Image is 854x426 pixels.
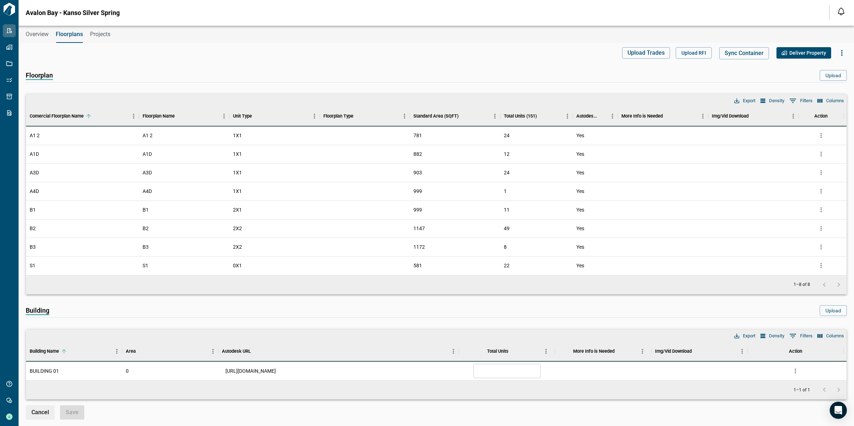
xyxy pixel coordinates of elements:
[126,341,136,361] div: Area
[712,106,749,126] div: Img/Vid Download
[537,111,547,121] button: Sort
[143,106,175,126] div: Floorplan Name
[26,9,120,16] span: Avalon Bay - Kanso Silver Spring
[26,307,49,315] span: Building
[30,262,35,269] span: S1
[504,133,510,138] span: 24
[90,31,110,38] span: Projects
[26,106,139,126] div: Comercial Floorplan Name
[597,111,607,121] button: Sort
[233,225,242,232] span: 2X2
[30,243,36,251] span: B3
[504,188,507,194] span: 1
[748,341,844,361] div: Action
[788,111,799,122] button: Menu
[323,106,353,126] div: Floorplan Type
[816,204,826,215] button: more
[794,282,810,287] p: 1–8 of 8
[143,262,148,269] span: S1
[622,47,670,59] button: Upload Trades
[733,331,757,341] button: Export
[692,346,702,356] button: Sort
[84,111,94,121] button: Sort
[816,223,826,234] button: more
[504,170,510,175] span: 24
[252,111,262,121] button: Sort
[111,346,122,357] button: Menu
[122,341,218,361] div: Area
[251,346,261,356] button: Sort
[576,188,584,195] span: Yes
[139,106,229,126] div: Floorplan Name
[759,96,786,105] button: Density
[607,111,618,122] button: Menu
[26,72,53,80] span: Floorplan
[353,111,363,121] button: Sort
[637,346,648,357] button: Menu
[576,243,584,251] span: Yes
[233,150,242,158] span: 1X1
[320,106,410,126] div: Floorplan Type
[458,111,468,121] button: Sort
[576,150,584,158] span: Yes
[719,47,769,59] button: Sync Container
[504,207,510,213] span: 11
[830,402,847,419] div: Open Intercom Messenger
[413,243,425,251] span: 1172
[413,132,422,139] span: 781
[816,260,826,271] button: more
[555,341,651,361] div: More Info is Needed
[504,244,507,250] span: 8
[136,346,146,356] button: Sort
[26,405,55,420] button: Cancel
[655,341,692,361] div: Img/Vid Download
[541,346,551,357] button: Menu
[789,341,802,361] div: Action
[30,225,36,232] span: B2
[799,106,844,126] div: Action
[835,6,847,17] button: Open notification feed
[413,188,422,195] span: 999
[59,346,69,356] button: Sort
[816,130,826,141] button: more
[208,346,218,357] button: Menu
[30,341,59,361] div: Building Name
[627,49,665,56] span: Upload Trades
[30,106,84,126] div: Comercial Floorplan Name
[413,106,458,126] div: Standard Area (SQFT)
[576,225,584,232] span: Yes
[663,111,673,121] button: Sort
[30,169,39,176] span: A3D
[413,206,422,213] span: 999
[233,169,242,176] span: 1X1
[576,132,584,139] span: Yes
[126,367,129,375] span: 0
[413,169,422,176] span: 903
[790,366,801,376] button: more
[576,262,584,269] span: Yes
[788,95,814,106] button: Show filters
[681,49,706,56] span: Upload RFI
[233,206,242,213] span: 2X1
[233,243,242,251] span: 2X2
[573,106,618,126] div: Autodesk URL Added
[175,111,185,121] button: Sort
[504,151,510,157] span: 12
[309,111,320,122] button: Menu
[222,341,251,361] div: Autodesk URL
[413,262,422,269] span: 581
[143,150,152,158] span: A1D
[708,106,799,126] div: Img/Vid Download
[788,330,814,342] button: Show filters
[504,263,510,268] span: 22
[26,31,49,38] span: Overview
[816,149,826,159] button: more
[399,111,410,122] button: Menu
[413,225,425,232] span: 1147
[487,341,508,361] div: Total Units
[128,111,139,122] button: Menu
[576,106,597,126] div: Autodesk URL Added
[500,106,572,126] div: Total Units (151)
[413,150,422,158] span: 882
[233,262,242,269] span: 0X1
